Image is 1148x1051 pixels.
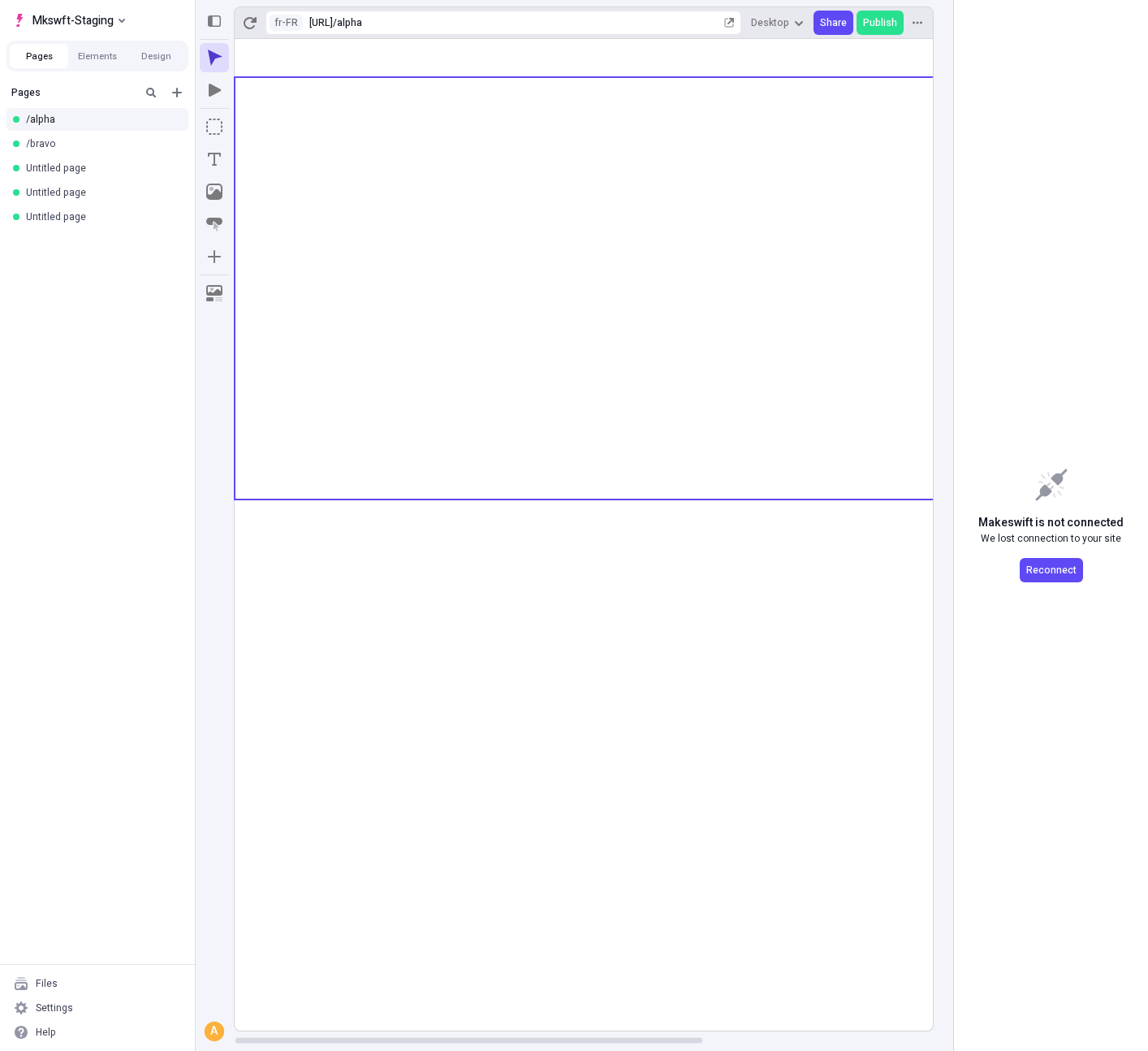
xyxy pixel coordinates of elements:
div: Untitled page [26,210,175,223]
button: Share [814,11,853,35]
div: / [333,16,337,29]
button: Pages [10,44,68,68]
button: Elements [68,44,127,68]
div: [URL] [309,16,333,29]
span: Publish [863,16,897,29]
button: Design [127,44,185,68]
button: Open locale picker [270,15,303,31]
span: Desktop [751,16,789,29]
div: A [206,1023,222,1040]
button: Publish [857,11,904,35]
div: Untitled page [26,186,175,199]
span: Mkswft-Staging [32,11,114,30]
button: Text [200,145,229,174]
button: Desktop [744,11,810,35]
button: Reconnect [1020,558,1083,582]
span: fr-FR [274,15,298,30]
span: Makeswift is not connected [978,514,1124,532]
div: alpha [337,16,721,29]
button: Button [200,210,229,239]
div: Settings [36,1001,73,1014]
div: /alpha [26,113,175,126]
div: Untitled page [26,162,175,175]
button: Add new [167,83,187,102]
button: Box [200,112,229,141]
button: Image [200,177,229,206]
span: Reconnect [1026,564,1077,577]
div: /bravo [26,137,175,150]
button: Select site [6,8,132,32]
div: Help [36,1026,56,1039]
span: We lost connection to your site [981,532,1121,545]
div: Files [36,977,58,990]
div: Pages [11,86,135,99]
span: Share [820,16,847,29]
